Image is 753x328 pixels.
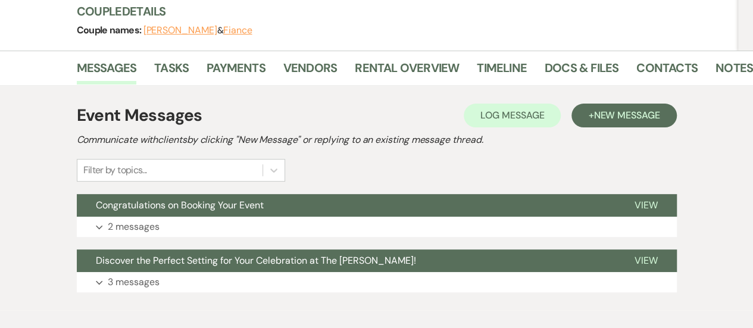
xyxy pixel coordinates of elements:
[571,104,676,127] button: +New Message
[635,254,658,267] span: View
[96,199,264,211] span: Congratulations on Booking Your Event
[464,104,561,127] button: Log Message
[593,109,660,121] span: New Message
[635,199,658,211] span: View
[223,26,252,35] button: Fiance
[283,58,337,85] a: Vendors
[77,133,677,147] h2: Communicate with clients by clicking "New Message" or replying to an existing message thread.
[477,58,527,85] a: Timeline
[636,58,698,85] a: Contacts
[77,249,615,272] button: Discover the Perfect Setting for Your Celebration at The [PERSON_NAME]!
[77,194,615,217] button: Congratulations on Booking Your Event
[715,58,753,85] a: Notes
[77,217,677,237] button: 2 messages
[154,58,189,85] a: Tasks
[615,194,677,217] button: View
[77,272,677,292] button: 3 messages
[77,58,137,85] a: Messages
[77,103,202,128] h1: Event Messages
[615,249,677,272] button: View
[143,24,252,36] span: &
[480,109,544,121] span: Log Message
[143,26,217,35] button: [PERSON_NAME]
[77,3,727,20] h3: Couple Details
[355,58,459,85] a: Rental Overview
[545,58,618,85] a: Docs & Files
[83,163,147,177] div: Filter by topics...
[108,274,160,290] p: 3 messages
[108,219,160,235] p: 2 messages
[96,254,416,267] span: Discover the Perfect Setting for Your Celebration at The [PERSON_NAME]!
[207,58,265,85] a: Payments
[77,24,143,36] span: Couple names:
